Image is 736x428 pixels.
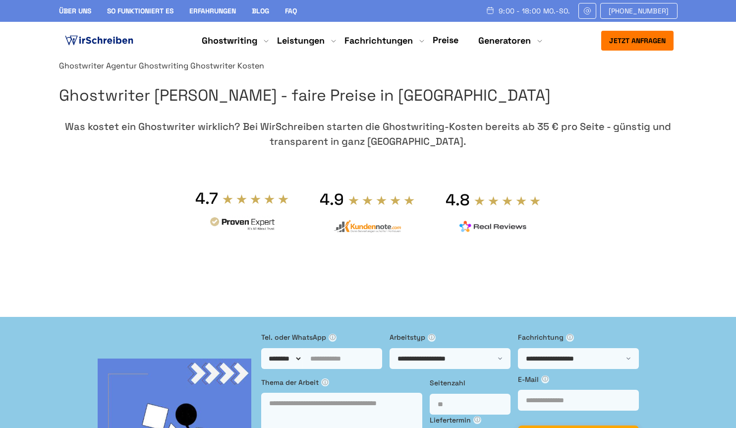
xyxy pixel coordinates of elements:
[390,332,510,343] label: Arbeitstyp
[430,377,510,388] label: Seitenzahl
[344,35,413,47] a: Fachrichtungen
[189,6,236,15] a: Erfahrungen
[459,221,527,233] img: realreviews
[541,375,549,383] span: ⓘ
[566,334,574,342] span: ⓘ
[285,6,297,15] a: FAQ
[59,119,678,149] div: Was kostet ein Ghostwriter wirklich? Bei WirSchreiben starten die Ghostwriting-Kosten bereits ab ...
[261,377,422,388] label: Thema der Arbeit
[190,61,264,71] span: Ghostwriter Kosten
[321,378,329,386] span: ⓘ
[474,195,541,206] img: stars
[433,34,458,46] a: Preise
[518,332,639,343] label: Fachrichtung
[499,7,570,15] span: 9:00 - 18:00 Mo.-So.
[430,415,510,426] label: Liefertermin
[518,374,639,385] label: E-Mail
[446,190,470,210] div: 4.8
[486,6,495,14] img: Schedule
[473,416,481,424] span: ⓘ
[59,61,137,71] a: Ghostwriter Agentur
[601,31,674,51] button: Jetzt anfragen
[428,334,436,342] span: ⓘ
[107,6,173,15] a: So funktioniert es
[261,332,382,343] label: Tel. oder WhatsApp
[600,3,678,19] a: [PHONE_NUMBER]
[195,188,218,208] div: 4.7
[59,83,678,108] h1: Ghostwriter [PERSON_NAME] - faire Preise in [GEOGRAPHIC_DATA]
[478,35,531,47] a: Generatoren
[583,7,592,15] img: Email
[222,193,289,204] img: stars
[252,6,269,15] a: Blog
[277,35,325,47] a: Leistungen
[63,33,135,48] img: logo ghostwriter-österreich
[609,7,669,15] span: [PHONE_NUMBER]
[334,220,401,233] img: kundennote
[329,334,337,342] span: ⓘ
[320,189,344,209] div: 4.9
[59,6,91,15] a: Über uns
[348,195,415,206] img: stars
[202,35,257,47] a: Ghostwriting
[139,61,188,71] a: Ghostwriting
